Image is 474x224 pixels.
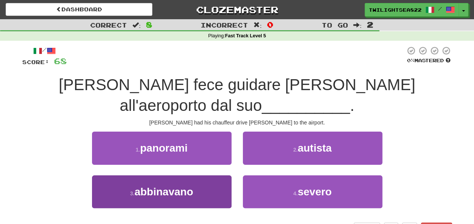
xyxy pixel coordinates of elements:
[262,97,350,114] span: __________
[243,175,382,208] button: 4.severo
[22,46,67,55] div: /
[353,22,362,28] span: :
[146,20,152,29] span: 8
[365,3,459,17] a: TwilightSea822 /
[322,21,348,29] span: To go
[253,22,262,28] span: :
[90,21,127,29] span: Correct
[59,76,415,114] span: [PERSON_NAME] fece guidare [PERSON_NAME] all'aeroporto dal suo
[164,3,310,16] a: Clozemaster
[201,21,248,29] span: Incorrect
[225,33,266,38] strong: Fast Track Level 5
[22,59,49,65] span: Score:
[140,142,187,154] span: panorami
[92,132,232,164] button: 1.panorami
[298,186,331,198] span: severo
[438,6,442,11] span: /
[350,97,354,114] span: .
[243,132,382,164] button: 2.autista
[407,57,414,63] span: 0 %
[136,147,140,153] small: 1 .
[22,119,452,126] div: [PERSON_NAME] had his chauffeur drive [PERSON_NAME] to the airport.
[6,3,152,16] a: Dashboard
[54,56,67,66] span: 68
[367,20,373,29] span: 2
[405,57,452,64] div: Mastered
[132,22,141,28] span: :
[369,6,422,13] span: TwilightSea822
[135,186,193,198] span: abbinavano
[130,190,135,196] small: 3 .
[92,175,232,208] button: 3.abbinavano
[293,147,298,153] small: 2 .
[267,20,273,29] span: 0
[298,142,331,154] span: autista
[293,190,298,196] small: 4 .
